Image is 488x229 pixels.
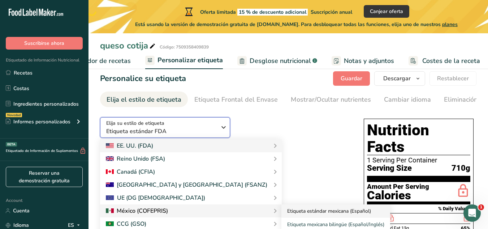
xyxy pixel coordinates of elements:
span: Suscribirse ahora [24,39,64,47]
h1: Personalice su etiqueta [100,73,186,85]
div: EE. UU. (FDA) [106,141,153,150]
span: Costes de la receta [422,56,480,66]
div: 1 Serving Per Container [367,157,470,164]
span: Descargar [383,74,411,83]
div: Novedad [6,113,22,117]
span: Personalizar etiqueta [157,55,223,65]
a: Notas y adjuntos [332,53,394,69]
span: 1 [478,204,484,210]
span: Etiqueta estándar FDA [106,127,216,136]
button: Canjear oferta [364,5,409,18]
a: Personalizar etiqueta [145,52,223,69]
button: Elija su estilo de etiqueta Etiqueta estándar FDA [100,117,230,138]
span: Suscripción anual [311,9,352,16]
div: [GEOGRAPHIC_DATA] y [GEOGRAPHIC_DATA] (FSANZ) [106,181,267,189]
span: Serving Size [367,164,412,173]
span: planes [442,21,458,28]
img: 2Q== [106,221,114,226]
h1: Nutrition Facts [367,122,470,155]
iframe: Intercom live chat [463,204,481,222]
div: Etiqueta Frontal del Envase [194,95,278,105]
div: Oferta limitada [183,7,352,16]
div: queso cotija [100,39,157,52]
span: Restablecer [437,74,469,83]
span: 710g [452,164,470,173]
a: Elaborador de recetas [50,53,131,69]
a: Etiqueta estándar mexicana (Español) [281,204,390,218]
div: CCG (GSO) [106,220,146,228]
span: Guardar [341,74,362,83]
span: Canjear oferta [370,8,403,15]
button: Guardar [333,71,370,86]
span: Elaborador de recetas [64,56,131,66]
a: Desglose nutricional [237,53,317,69]
span: Está usando la versión de demostración gratuita de [DOMAIN_NAME]. Para desbloquear todas las func... [135,21,458,28]
div: Reino Unido (FSA) [106,154,165,163]
span: Elija su estilo de etiqueta [106,119,164,127]
div: Código: 7509358409839 [160,44,209,50]
div: BETA [6,142,17,147]
section: % Daily Value * [367,204,470,213]
button: Restablecer [429,71,476,86]
span: Desglose nutricional [250,56,311,66]
button: Suscribirse ahora [6,37,83,50]
div: Cambiar idioma [384,95,431,105]
div: Mostrar/Ocultar nutrientes [291,95,371,105]
button: Descargar [374,71,425,86]
div: Canadá (CFIA) [106,167,155,176]
div: Amount Per Serving [367,183,429,190]
div: Calories [367,190,429,201]
div: UE (DG [DEMOGRAPHIC_DATA]) [106,194,205,202]
span: Notas y adjuntos [344,56,394,66]
div: México (COFEPRIS) [106,207,168,215]
a: Costes de la receta [409,53,480,69]
span: 15 % de descuento adicional [237,9,308,16]
a: Reservar una demostración gratuita [6,167,83,187]
div: Elija el estilo de etiqueta [107,95,181,105]
div: Informes personalizados [6,118,70,126]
